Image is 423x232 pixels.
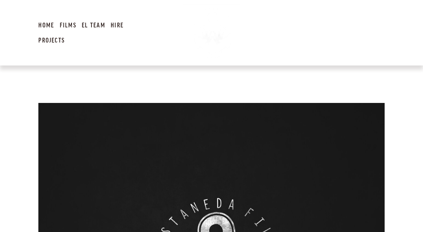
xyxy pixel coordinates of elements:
img: CASTANEDA FILMS [183,4,240,61]
a: Projects [38,33,65,48]
a: EL TEAM [82,17,105,33]
a: Home [38,17,54,33]
a: Films [60,17,76,33]
a: Hire [111,17,124,33]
